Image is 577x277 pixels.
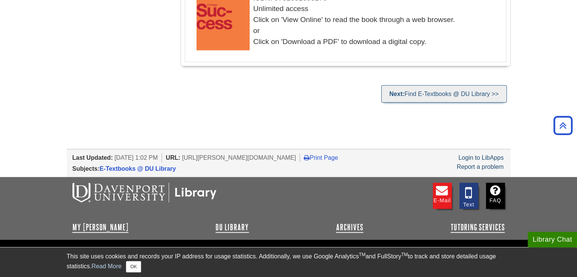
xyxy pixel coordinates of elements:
[72,223,129,232] a: My [PERSON_NAME]
[72,165,100,172] span: Subjects:
[197,3,502,47] div: Unlimited access Click on 'View Online' to read the book through a web browser. or Click on 'Down...
[528,232,577,247] button: Library Chat
[182,154,296,161] span: [URL][PERSON_NAME][DOMAIN_NAME]
[551,120,575,131] a: Back to Top
[304,154,310,161] i: Print Page
[450,223,505,232] a: Tutoring Services
[72,154,113,161] span: Last Updated:
[304,154,338,161] a: Print Page
[458,154,503,161] a: Login to LibApps
[67,252,511,272] div: This site uses cookies and records your IP address for usage statistics. Additionally, we use Goo...
[72,183,217,203] img: DU Libraries
[359,252,365,257] sup: TM
[126,261,141,272] button: Close
[381,85,506,103] a: Next:Find E-Textbooks @ DU Library >>
[115,154,158,161] span: [DATE] 1:02 PM
[389,91,404,97] strong: Next:
[100,165,176,172] a: E-Textbooks @ DU Library
[166,154,180,161] span: URL:
[215,223,249,232] a: DU Library
[459,183,478,209] a: Text
[457,164,504,170] a: Report a problem
[91,263,121,269] a: Read More
[401,252,408,257] sup: TM
[486,183,505,209] a: FAQ
[336,223,363,232] a: Archives
[433,183,452,209] a: E-mail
